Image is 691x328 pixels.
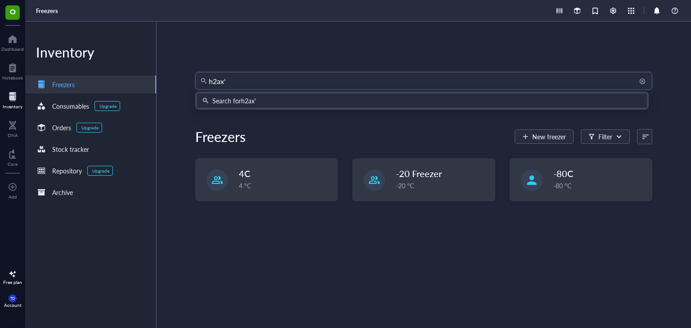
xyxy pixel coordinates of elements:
span: New freezer [532,133,566,140]
div: -80 °C [553,181,646,191]
a: ConsumablesUpgrade [25,97,156,115]
div: Upgrade [92,168,109,173]
a: Dashboard [1,32,24,52]
div: Upgrade [81,125,99,130]
div: Freezers [195,128,246,146]
div: Dashboard [1,46,24,52]
a: Inventory [3,89,22,109]
div: Orders [52,123,71,133]
a: RepositoryUpgrade [25,162,156,180]
div: Inventory [3,104,22,109]
button: New freezer [515,129,574,144]
div: Notebook [2,75,23,80]
a: OrdersUpgrade [25,119,156,137]
span: -80C [553,167,573,180]
div: Freezers [52,80,75,89]
div: Filter [598,132,612,142]
div: Upgrade [99,103,117,109]
span: TO [10,297,15,301]
a: Freezers [25,75,156,93]
div: Inventory [25,43,156,61]
a: DNA [8,118,18,138]
div: Consumables [52,101,89,111]
span: O [10,6,16,17]
div: Stock tracker [52,144,89,154]
div: Free plan [3,279,22,285]
a: Stock tracker [25,140,156,158]
div: 4 °C [239,181,332,191]
a: Archive [25,183,156,201]
div: Repository [52,166,82,176]
div: Add [9,194,17,199]
div: Account [4,302,22,308]
div: Core [8,161,18,167]
a: Freezers [36,7,60,15]
div: Search for h2ax' [212,96,256,106]
a: Core [8,147,18,167]
div: -20 °C [396,181,489,191]
div: DNA [8,133,18,138]
span: -20 Freezer [396,167,442,180]
div: Archive [52,187,73,197]
span: 4C [239,167,250,180]
a: Notebook [2,61,23,80]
